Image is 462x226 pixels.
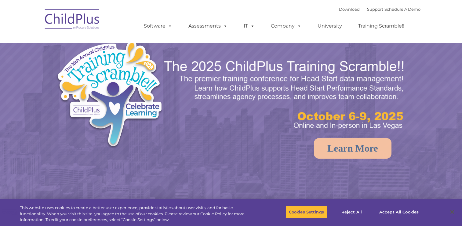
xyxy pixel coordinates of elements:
[339,7,360,12] a: Download
[311,20,348,32] a: University
[138,20,178,32] a: Software
[333,205,371,218] button: Reject All
[446,205,459,219] button: Close
[238,20,261,32] a: IT
[265,20,307,32] a: Company
[20,205,254,223] div: This website uses cookies to create a better user experience, provide statistics about user visit...
[42,5,103,36] img: ChildPlus by Procare Solutions
[182,20,234,32] a: Assessments
[352,20,410,32] a: Training Scramble!!
[367,7,383,12] a: Support
[314,138,391,159] a: Learn More
[339,7,420,12] font: |
[384,7,420,12] a: Schedule A Demo
[286,205,327,218] button: Cookies Settings
[376,205,422,218] button: Accept All Cookies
